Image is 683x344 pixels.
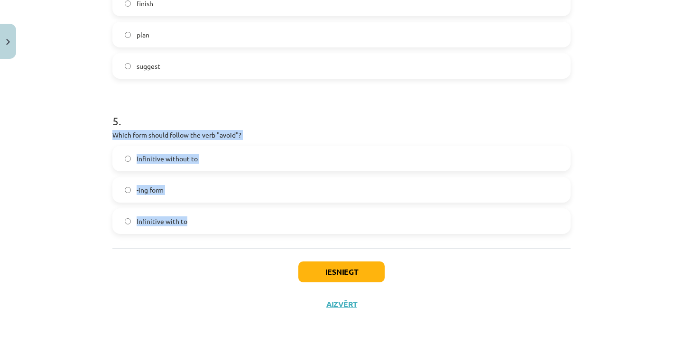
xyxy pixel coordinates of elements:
h1: 5 . [112,98,571,127]
button: Iesniegt [298,261,385,282]
button: Aizvērt [323,299,360,309]
input: plan [125,32,131,38]
span: suggest [137,61,160,71]
input: finish [125,0,131,7]
span: Infinitive with to [137,216,187,226]
input: Infinitive with to [125,218,131,224]
input: -ing form [125,187,131,193]
input: Infinitive without to [125,156,131,162]
input: suggest [125,63,131,69]
img: icon-close-lesson-0947bae3869378f0d4975bcd49f059093ad1ed9edebbc8119c70593378902aed.svg [6,39,10,45]
span: -ing form [137,185,164,195]
span: Infinitive without to [137,154,198,164]
p: Which form should follow the verb "avoid"? [112,130,571,140]
span: plan [137,30,149,40]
